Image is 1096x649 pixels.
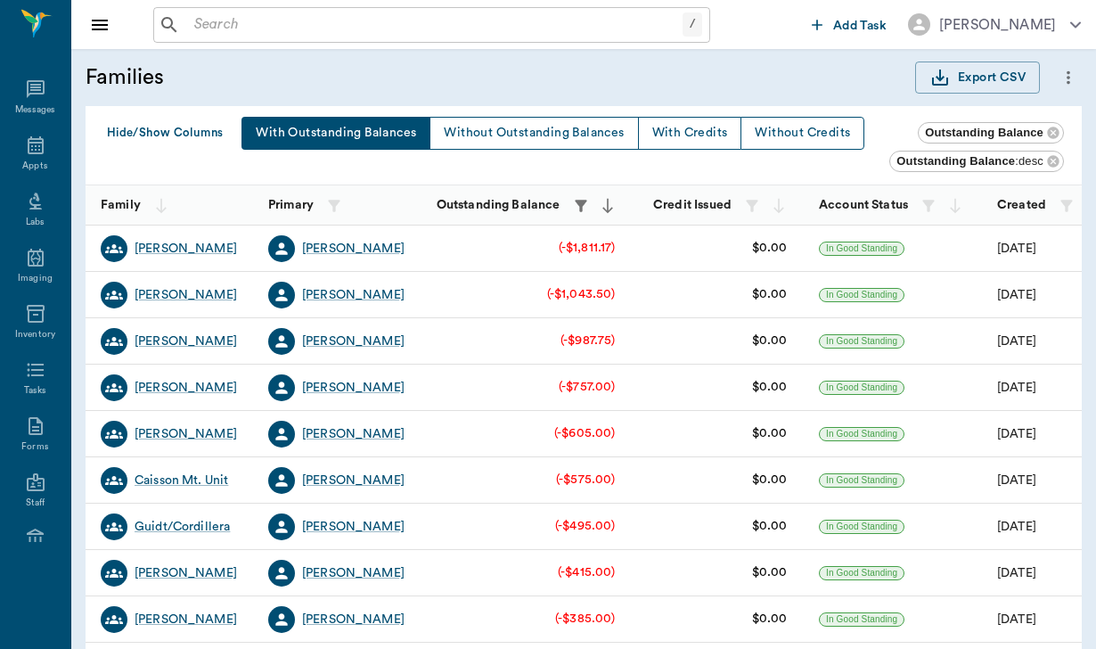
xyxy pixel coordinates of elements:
[894,8,1095,41] button: [PERSON_NAME]
[738,596,801,643] td: $0.00
[997,240,1036,258] div: 09/20/23
[820,382,904,394] span: In Good Standing
[997,333,1036,350] div: 07/02/24
[925,126,1043,139] b: Outstanding Balance
[997,199,1046,211] strong: Created
[18,588,61,631] iframe: Intercom live chat
[653,199,732,211] strong: Credit Issued
[820,242,904,255] span: In Good Standing
[302,518,405,536] a: [PERSON_NAME]
[544,364,630,411] td: (-$757.00)
[187,12,683,37] input: Search
[135,286,237,304] a: [PERSON_NAME]
[738,317,801,365] td: $0.00
[26,497,45,510] div: Staff
[820,289,904,301] span: In Good Standing
[97,117,227,150] button: Select columns
[15,328,55,341] div: Inventory
[135,240,237,258] a: [PERSON_NAME]
[820,567,904,579] span: In Good Standing
[302,240,405,258] a: [PERSON_NAME]
[820,335,904,348] span: In Good Standing
[915,62,1040,94] button: Export CSV
[740,117,864,150] button: Without Credits
[820,428,904,440] span: In Good Standing
[542,456,630,504] td: (-$575.00)
[638,117,742,150] button: With Credits
[997,286,1036,304] div: 01/28/25
[15,103,56,117] div: Messages
[268,199,314,211] strong: Primary
[820,474,904,487] span: In Good Standing
[135,425,237,443] a: [PERSON_NAME]
[997,425,1036,443] div: 02/08/25
[997,518,1036,536] div: 09/26/23
[997,564,1036,582] div: 08/25/25
[738,410,801,457] td: $0.00
[302,286,405,304] a: [PERSON_NAME]
[21,440,48,454] div: Forms
[101,199,141,211] strong: Family
[820,521,904,533] span: In Good Standing
[805,8,894,41] button: Add Task
[819,199,908,211] strong: Account Status
[546,317,630,365] td: (-$987.75)
[997,611,1036,628] div: 08/13/25
[135,472,228,489] a: Caisson Mt. Unit
[541,596,630,643] td: (-$385.00)
[82,7,118,43] button: Close drawer
[683,12,702,37] div: /
[437,199,560,211] strong: Outstanding Balance
[86,63,164,92] h5: Families
[896,154,1015,168] b: Outstanding Balance
[18,272,53,285] div: Imaging
[738,364,801,411] td: $0.00
[1054,62,1083,93] button: more
[135,379,237,397] a: [PERSON_NAME]
[135,564,237,582] a: [PERSON_NAME]
[22,160,47,173] div: Appts
[135,518,230,536] a: Guidt/Cordillera
[302,611,405,628] a: [PERSON_NAME]
[302,333,405,350] a: [PERSON_NAME]
[544,225,630,272] td: (-$1,811.17)
[429,117,638,150] button: Without Outstanding Balances
[918,122,1064,144] div: Outstanding Balance
[738,503,801,550] td: $0.00
[820,613,904,626] span: In Good Standing
[24,384,46,398] div: Tasks
[997,472,1036,489] div: 07/03/24
[997,379,1036,397] div: 02/21/25
[540,410,630,457] td: (-$605.00)
[541,503,630,550] td: (-$495.00)
[302,425,405,443] a: [PERSON_NAME]
[533,271,630,318] td: (-$1,043.50)
[302,379,405,397] a: [PERSON_NAME]
[738,549,801,596] td: $0.00
[135,333,237,350] a: [PERSON_NAME]
[135,611,237,628] a: [PERSON_NAME]
[939,14,1056,36] div: [PERSON_NAME]
[302,564,405,582] a: [PERSON_NAME]
[302,472,405,489] a: [PERSON_NAME]
[241,117,864,150] div: quick links button group
[738,456,801,504] td: $0.00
